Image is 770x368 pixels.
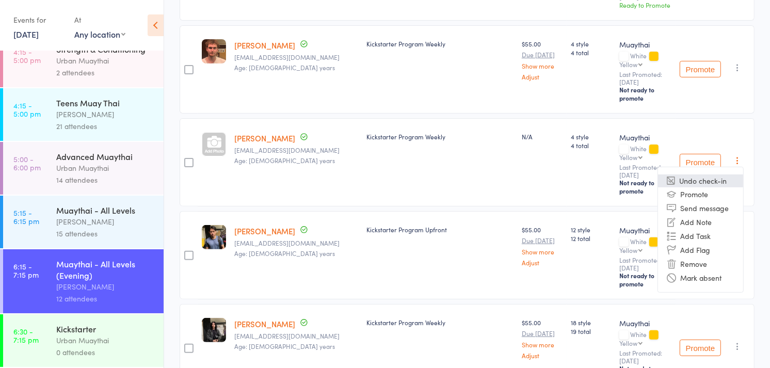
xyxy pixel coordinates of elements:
[56,204,155,216] div: Muaythai - All Levels
[56,334,155,346] div: Urban Muaythai
[571,48,611,57] span: 4 total
[13,47,41,64] time: 4:15 - 5:00 pm
[56,228,155,239] div: 15 attendees
[571,234,611,243] span: 12 total
[522,62,563,69] a: Show more
[571,318,611,327] span: 18 style
[202,318,226,342] img: image1753345892.png
[3,142,164,195] a: 5:00 -6:00 pmAdvanced MuaythaiUrban Muaythai14 attendees
[13,11,64,28] div: Events for
[56,97,155,108] div: Teens Muay Thai
[522,318,563,359] div: $55.00
[234,239,358,247] small: codyjohnson2604@gmail.com
[56,293,155,305] div: 12 attendees
[658,243,743,257] li: Add Flag
[658,201,743,215] li: Send message
[56,323,155,334] div: Kickstarter
[619,349,671,364] small: Last Promoted: [DATE]
[522,51,563,58] small: Due [DATE]
[366,318,514,327] div: Kickstarter Program Weekly
[619,132,671,142] div: Muaythai
[234,133,295,143] a: [PERSON_NAME]
[619,247,637,253] div: Yellow
[619,271,671,288] div: Not ready to promote
[571,141,611,150] span: 4 total
[234,156,335,165] span: Age: [DEMOGRAPHIC_DATA] years
[74,11,125,28] div: At
[56,216,155,228] div: [PERSON_NAME]
[56,174,155,186] div: 14 attendees
[56,120,155,132] div: 21 attendees
[619,257,671,271] small: Last Promoted: [DATE]
[522,73,563,80] a: Adjust
[680,154,721,170] button: Promote
[56,346,155,358] div: 0 attendees
[234,226,295,236] a: [PERSON_NAME]
[234,332,358,340] small: poyonghuang@outlook.com
[234,342,335,350] span: Age: [DEMOGRAPHIC_DATA] years
[619,61,637,68] div: Yellow
[234,54,358,61] small: l.scheelbeek@gmail.com
[522,39,563,80] div: $55.00
[56,281,155,293] div: [PERSON_NAME]
[658,229,743,243] li: Add Task
[234,147,358,154] small: Warren24knight@gmail.com
[234,249,335,258] span: Age: [DEMOGRAPHIC_DATA] years
[571,225,611,234] span: 12 style
[56,162,155,174] div: Urban Muaythai
[571,327,611,335] span: 19 total
[202,225,226,249] img: image1753688671.png
[522,225,563,266] div: $55.00
[522,237,563,244] small: Due [DATE]
[619,39,671,50] div: Muaythai
[619,145,671,161] div: White
[658,271,743,285] li: Mark absent
[13,209,39,225] time: 5:15 - 6:15 pm
[522,352,563,359] a: Adjust
[56,151,155,162] div: Advanced Muaythai
[366,225,514,234] div: Kickstarter Program Upfront
[619,154,637,161] div: Yellow
[658,187,743,201] li: Promote
[3,35,164,87] a: 4:15 -5:00 pmStrength & ConditioningUrban Muaythai2 attendees
[571,132,611,141] span: 4 style
[74,28,125,40] div: Any location
[3,196,164,248] a: 5:15 -6:15 pmMuaythai - All Levels[PERSON_NAME]15 attendees
[234,40,295,51] a: [PERSON_NAME]
[619,1,671,9] div: Ready to Promote
[658,257,743,271] li: Remove
[680,61,721,77] button: Promote
[619,71,671,86] small: Last Promoted: [DATE]
[3,88,164,141] a: 4:15 -5:00 pmTeens Muay Thai[PERSON_NAME]21 attendees
[619,164,671,179] small: Last Promoted: [DATE]
[234,63,335,72] span: Age: [DEMOGRAPHIC_DATA] years
[522,248,563,255] a: Show more
[522,132,563,141] div: N/A
[56,258,155,281] div: Muaythai - All Levels (Evening)
[13,262,39,279] time: 6:15 - 7:15 pm
[366,132,514,141] div: Kickstarter Program Weekly
[13,327,39,344] time: 6:30 - 7:15 pm
[522,259,563,266] a: Adjust
[619,225,671,235] div: Muaythai
[3,249,164,313] a: 6:15 -7:15 pmMuaythai - All Levels (Evening)[PERSON_NAME]12 attendees
[619,238,671,253] div: White
[619,179,671,195] div: Not ready to promote
[571,39,611,48] span: 4 style
[658,174,743,187] li: Undo check-in
[619,331,671,346] div: White
[658,215,743,229] li: Add Note
[13,155,41,171] time: 5:00 - 6:00 pm
[13,101,41,118] time: 4:15 - 5:00 pm
[234,318,295,329] a: [PERSON_NAME]
[366,39,514,48] div: Kickstarter Program Weekly
[619,318,671,328] div: Muaythai
[680,340,721,356] button: Promote
[202,39,226,63] img: image1754899408.png
[56,55,155,67] div: Urban Muaythai
[619,340,637,346] div: Yellow
[13,28,39,40] a: [DATE]
[522,341,563,348] a: Show more
[619,86,671,102] div: Not ready to promote
[3,314,164,367] a: 6:30 -7:15 pmKickstarterUrban Muaythai0 attendees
